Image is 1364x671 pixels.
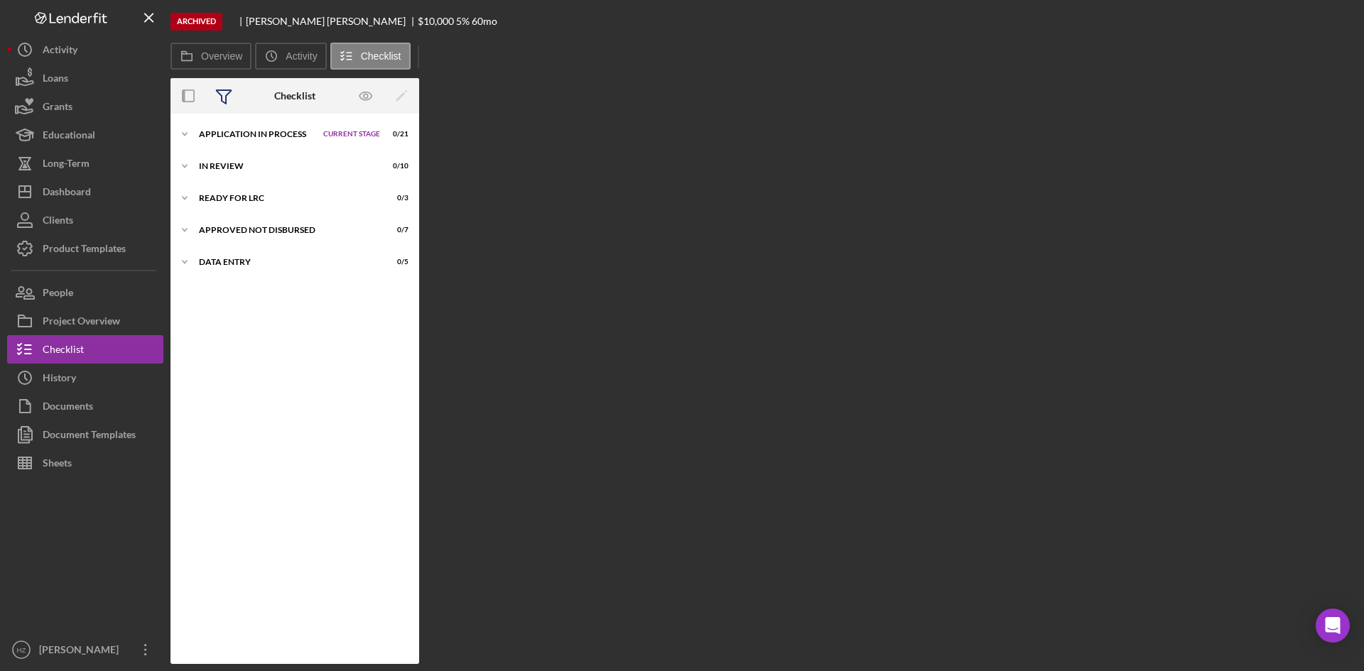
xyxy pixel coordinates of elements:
[7,635,163,664] button: HZ[PERSON_NAME]
[330,43,411,70] button: Checklist
[43,64,68,96] div: Loans
[7,449,163,477] button: Sheets
[43,420,136,452] div: Document Templates
[418,16,454,27] div: $10,000
[7,335,163,364] button: Checklist
[199,226,373,234] div: Approved Not Disbursed
[383,226,408,234] div: 0 / 7
[43,121,95,153] div: Educational
[7,121,163,149] button: Educational
[7,307,163,335] button: Project Overview
[383,194,408,202] div: 0 / 3
[274,90,315,102] div: Checklist
[361,50,401,62] label: Checklist
[170,43,251,70] button: Overview
[43,392,93,424] div: Documents
[7,234,163,263] button: Product Templates
[7,420,163,449] button: Document Templates
[43,449,72,481] div: Sheets
[7,64,163,92] button: Loans
[43,364,76,395] div: History
[199,162,373,170] div: In Review
[199,130,316,138] div: Application In Process
[43,206,73,238] div: Clients
[7,36,163,64] button: Activity
[7,149,163,178] button: Long-Term
[43,335,84,367] div: Checklist
[323,130,380,138] span: Current Stage
[383,130,408,138] div: 0 / 21
[36,635,128,667] div: [PERSON_NAME]
[472,16,497,27] div: 60 mo
[1316,609,1350,643] div: Open Intercom Messenger
[7,278,163,307] button: People
[7,206,163,234] button: Clients
[43,92,72,124] div: Grants
[456,16,470,27] div: 5 %
[43,234,126,266] div: Product Templates
[7,392,163,420] button: Documents
[170,13,222,31] div: Archived
[43,36,77,67] div: Activity
[43,307,120,339] div: Project Overview
[17,646,26,654] text: HZ
[43,278,73,310] div: People
[255,43,326,70] button: Activity
[43,149,90,181] div: Long-Term
[7,364,163,392] button: History
[7,92,163,121] button: Grants
[43,178,91,209] div: Dashboard
[383,162,408,170] div: 0 / 10
[7,178,163,206] button: Dashboard
[199,194,373,202] div: Ready for LRC
[199,258,373,266] div: Data Entry
[383,258,408,266] div: 0 / 5
[286,50,317,62] label: Activity
[201,50,242,62] label: Overview
[246,16,418,27] div: [PERSON_NAME] [PERSON_NAME]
